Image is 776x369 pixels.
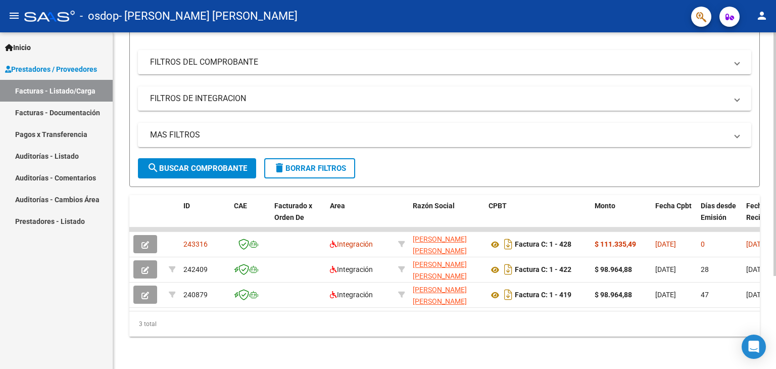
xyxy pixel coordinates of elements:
[138,86,751,111] mat-expansion-panel-header: FILTROS DE INTEGRACION
[502,236,515,252] i: Descargar documento
[502,287,515,303] i: Descargar documento
[8,10,20,22] mat-icon: menu
[129,311,760,337] div: 3 total
[413,234,480,255] div: 27360117656
[138,158,256,178] button: Buscar Comprobante
[330,202,345,210] span: Area
[746,240,767,248] span: [DATE]
[5,42,31,53] span: Inicio
[756,10,768,22] mat-icon: person
[264,158,355,178] button: Borrar Filtros
[179,195,230,240] datatable-header-cell: ID
[270,195,326,240] datatable-header-cell: Facturado x Orden De
[655,202,692,210] span: Fecha Cpbt
[119,5,298,27] span: - [PERSON_NAME] [PERSON_NAME]
[230,195,270,240] datatable-header-cell: CAE
[746,202,774,221] span: Fecha Recibido
[183,202,190,210] span: ID
[409,195,484,240] datatable-header-cell: Razón Social
[183,291,208,299] span: 240879
[413,259,480,280] div: 27360117656
[502,261,515,278] i: Descargar documento
[413,286,467,305] span: [PERSON_NAME] [PERSON_NAME]
[515,291,571,299] strong: Factura C: 1 - 419
[273,162,285,174] mat-icon: delete
[274,202,312,221] span: Facturado x Orden De
[234,202,247,210] span: CAE
[150,93,727,104] mat-panel-title: FILTROS DE INTEGRACION
[651,195,697,240] datatable-header-cell: Fecha Cpbt
[413,284,480,305] div: 27360117656
[746,291,767,299] span: [DATE]
[484,195,591,240] datatable-header-cell: CPBT
[697,195,742,240] datatable-header-cell: Días desde Emisión
[330,240,373,248] span: Integración
[701,240,705,248] span: 0
[150,129,727,141] mat-panel-title: MAS FILTROS
[655,240,676,248] span: [DATE]
[701,291,709,299] span: 47
[183,265,208,273] span: 242409
[150,57,727,68] mat-panel-title: FILTROS DEL COMPROBANTE
[147,162,159,174] mat-icon: search
[595,291,632,299] strong: $ 98.964,88
[701,202,736,221] span: Días desde Emisión
[655,291,676,299] span: [DATE]
[183,240,208,248] span: 243316
[80,5,119,27] span: - osdop
[595,265,632,273] strong: $ 98.964,88
[595,202,615,210] span: Monto
[330,265,373,273] span: Integración
[413,235,467,255] span: [PERSON_NAME] [PERSON_NAME]
[326,195,394,240] datatable-header-cell: Area
[742,335,766,359] div: Open Intercom Messenger
[147,164,247,173] span: Buscar Comprobante
[701,265,709,273] span: 28
[515,266,571,274] strong: Factura C: 1 - 422
[5,64,97,75] span: Prestadores / Proveedores
[138,50,751,74] mat-expansion-panel-header: FILTROS DEL COMPROBANTE
[591,195,651,240] datatable-header-cell: Monto
[746,265,767,273] span: [DATE]
[489,202,507,210] span: CPBT
[413,260,467,280] span: [PERSON_NAME] [PERSON_NAME]
[413,202,455,210] span: Razón Social
[595,240,636,248] strong: $ 111.335,49
[515,241,571,249] strong: Factura C: 1 - 428
[655,265,676,273] span: [DATE]
[273,164,346,173] span: Borrar Filtros
[138,123,751,147] mat-expansion-panel-header: MAS FILTROS
[330,291,373,299] span: Integración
